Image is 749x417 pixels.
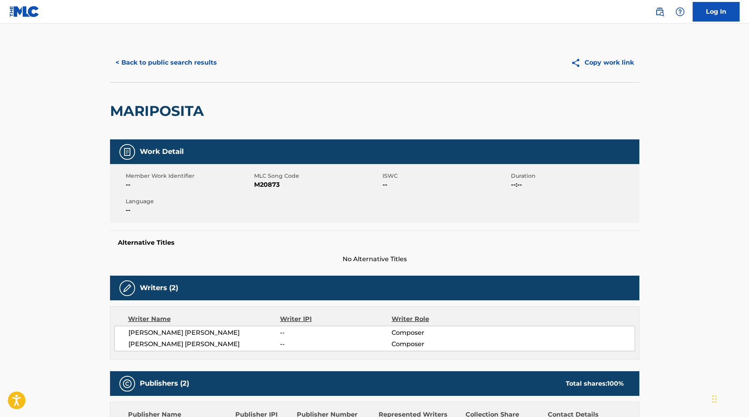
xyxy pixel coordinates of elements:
[254,180,381,190] span: M20873
[280,339,391,349] span: --
[565,53,639,72] button: Copy work link
[672,4,688,20] div: Help
[511,172,637,180] span: Duration
[693,2,740,22] a: Log In
[126,206,252,215] span: --
[123,379,132,388] img: Publishers
[128,339,280,349] span: [PERSON_NAME] [PERSON_NAME]
[383,172,509,180] span: ISWC
[712,387,717,411] div: Glisser
[126,180,252,190] span: --
[9,6,40,17] img: MLC Logo
[655,7,664,16] img: search
[392,328,493,338] span: Composer
[118,239,632,247] h5: Alternative Titles
[511,180,637,190] span: --:--
[140,147,184,156] h5: Work Detail
[128,314,280,324] div: Writer Name
[110,102,208,120] h2: MARIPOSITA
[280,314,392,324] div: Writer IPI
[652,4,668,20] a: Public Search
[254,172,381,180] span: MLC Song Code
[123,283,132,293] img: Writers
[140,379,189,388] h5: Publishers (2)
[140,283,178,292] h5: Writers (2)
[571,58,585,68] img: Copy work link
[566,379,624,388] div: Total shares:
[126,197,252,206] span: Language
[123,147,132,157] img: Work Detail
[710,379,749,417] div: Widget de chat
[675,7,685,16] img: help
[128,328,280,338] span: [PERSON_NAME] [PERSON_NAME]
[710,379,749,417] iframe: Chat Widget
[383,180,509,190] span: --
[392,339,493,349] span: Composer
[110,53,222,72] button: < Back to public search results
[607,380,624,387] span: 100 %
[126,172,252,180] span: Member Work Identifier
[392,314,493,324] div: Writer Role
[280,328,391,338] span: --
[110,255,639,264] span: No Alternative Titles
